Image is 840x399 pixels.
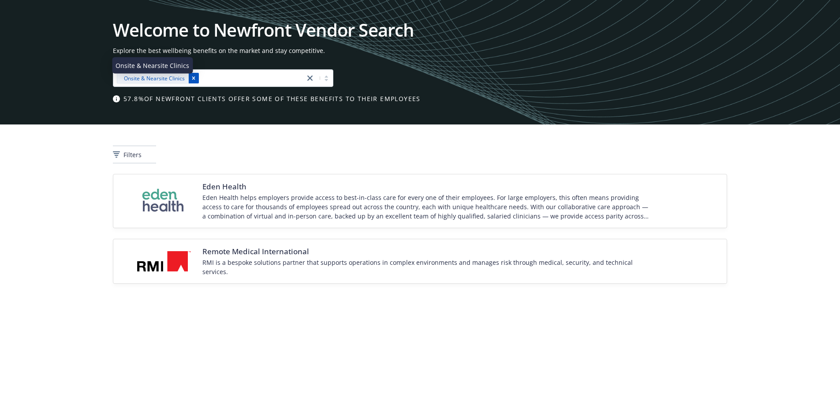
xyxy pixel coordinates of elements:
span: Filters [123,150,142,159]
span: 57.8% of Newfront clients offer some of these benefits to their employees [123,94,421,103]
span: Explore the best wellbeing benefits on the market and stay competitive. [113,46,727,55]
div: Remove [object Object] [188,73,199,83]
div: Eden Health helps employers provide access to best-in-class care for every one of their employees... [202,193,651,221]
img: Vendor logo for Eden Health [134,181,192,221]
span: Remote Medical International [202,246,651,257]
img: Vendor logo for Remote Medical International [134,248,192,275]
span: Onsite & Nearsite Clinics [120,74,185,83]
button: Filters [113,146,156,163]
span: Onsite & Nearsite Clinics [124,74,185,83]
h1: Welcome to Newfront Vendor Search [113,21,727,39]
a: close [305,73,315,83]
div: RMI is a bespoke solutions partner that supports operations in complex environments and manages r... [202,258,651,276]
span: Eden Health [202,181,651,192]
